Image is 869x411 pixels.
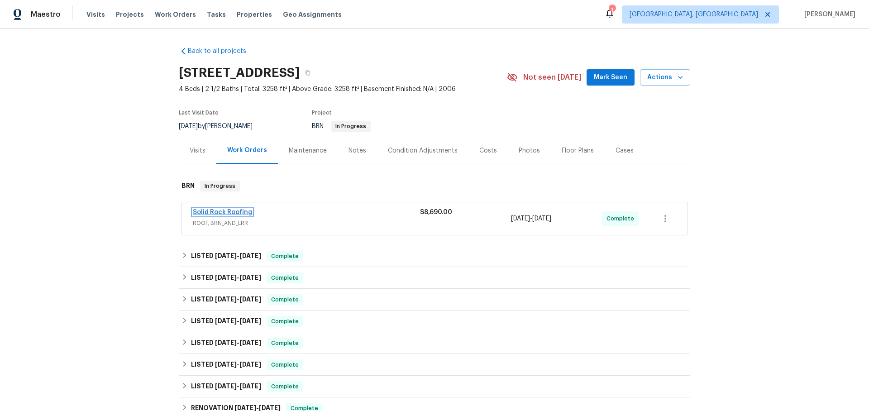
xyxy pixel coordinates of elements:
[511,214,551,223] span: -
[191,272,261,283] h6: LISTED
[237,10,272,19] span: Properties
[215,296,237,302] span: [DATE]
[267,382,302,391] span: Complete
[312,123,371,129] span: BRN
[239,383,261,389] span: [DATE]
[215,339,237,346] span: [DATE]
[239,296,261,302] span: [DATE]
[179,289,690,311] div: LISTED [DATE]-[DATE]Complete
[616,146,634,155] div: Cases
[239,274,261,281] span: [DATE]
[179,110,219,115] span: Last Visit Date
[155,10,196,19] span: Work Orders
[179,354,690,376] div: LISTED [DATE]-[DATE]Complete
[239,339,261,346] span: [DATE]
[191,338,261,349] h6: LISTED
[332,124,370,129] span: In Progress
[215,383,261,389] span: -
[227,146,267,155] div: Work Orders
[523,73,581,82] span: Not seen [DATE]
[267,252,302,261] span: Complete
[267,339,302,348] span: Complete
[239,253,261,259] span: [DATE]
[215,318,237,324] span: [DATE]
[349,146,366,155] div: Notes
[234,405,281,411] span: -
[239,318,261,324] span: [DATE]
[587,69,635,86] button: Mark Seen
[519,146,540,155] div: Photos
[594,72,627,83] span: Mark Seen
[179,68,300,77] h2: [STREET_ADDRESS]
[562,146,594,155] div: Floor Plans
[179,123,198,129] span: [DATE]
[215,253,261,259] span: -
[300,65,316,81] button: Copy Address
[215,274,261,281] span: -
[630,10,758,19] span: [GEOGRAPHIC_DATA], [GEOGRAPHIC_DATA]
[215,318,261,324] span: -
[532,215,551,222] span: [DATE]
[191,359,261,370] h6: LISTED
[267,360,302,369] span: Complete
[116,10,144,19] span: Projects
[609,5,615,14] div: 1
[640,69,690,86] button: Actions
[511,215,530,222] span: [DATE]
[179,376,690,397] div: LISTED [DATE]-[DATE]Complete
[267,317,302,326] span: Complete
[312,110,332,115] span: Project
[267,273,302,282] span: Complete
[207,11,226,18] span: Tasks
[234,405,256,411] span: [DATE]
[267,295,302,304] span: Complete
[86,10,105,19] span: Visits
[31,10,61,19] span: Maestro
[215,361,237,368] span: [DATE]
[647,72,683,83] span: Actions
[191,294,261,305] h6: LISTED
[179,172,690,201] div: BRN In Progress
[191,316,261,327] h6: LISTED
[215,361,261,368] span: -
[479,146,497,155] div: Costs
[289,146,327,155] div: Maintenance
[801,10,855,19] span: [PERSON_NAME]
[239,361,261,368] span: [DATE]
[179,311,690,332] div: LISTED [DATE]-[DATE]Complete
[193,209,252,215] a: Solid Rock Roofing
[606,214,638,223] span: Complete
[420,209,452,215] span: $8,690.00
[191,381,261,392] h6: LISTED
[179,267,690,289] div: LISTED [DATE]-[DATE]Complete
[215,274,237,281] span: [DATE]
[179,121,263,132] div: by [PERSON_NAME]
[283,10,342,19] span: Geo Assignments
[179,47,266,56] a: Back to all projects
[215,383,237,389] span: [DATE]
[179,245,690,267] div: LISTED [DATE]-[DATE]Complete
[215,296,261,302] span: -
[190,146,205,155] div: Visits
[259,405,281,411] span: [DATE]
[191,251,261,262] h6: LISTED
[181,181,195,191] h6: BRN
[179,85,507,94] span: 4 Beds | 2 1/2 Baths | Total: 3258 ft² | Above Grade: 3258 ft² | Basement Finished: N/A | 2006
[388,146,458,155] div: Condition Adjustments
[179,332,690,354] div: LISTED [DATE]-[DATE]Complete
[215,253,237,259] span: [DATE]
[193,219,420,228] span: ROOF, BRN_AND_LRR
[201,182,239,191] span: In Progress
[215,339,261,346] span: -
